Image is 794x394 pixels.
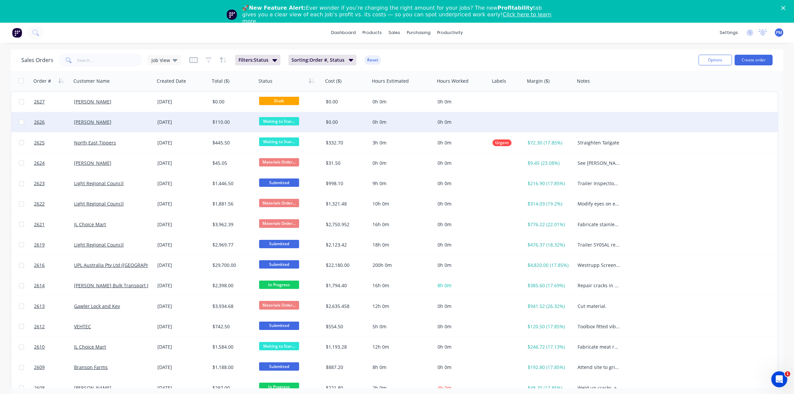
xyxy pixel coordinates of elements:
[235,55,280,65] button: Filters:Status
[157,78,186,84] div: Created Date
[259,322,299,330] span: Submitted
[372,344,429,350] div: 12h 0m
[385,28,404,38] div: sales
[735,55,773,65] button: Create order
[438,262,452,268] span: 0h 0m
[151,57,170,64] span: Job View
[372,180,429,187] div: 9h 0m
[77,53,142,67] input: Search...
[528,139,570,146] div: $72.30 (17.85%)
[34,92,74,112] a: 2627
[372,364,429,371] div: 8h 0m
[434,28,466,38] div: productivity
[578,139,621,146] div: Straighten Tailgate
[34,282,45,289] span: 2614
[493,139,512,146] button: Urgent
[437,78,469,84] div: Hours Worked
[404,28,434,38] div: purchasing
[157,344,207,350] div: [DATE]
[498,5,533,11] b: Profitability
[326,344,365,350] div: $1,193.28
[34,153,74,173] a: 2624
[528,262,570,269] div: $4,820.00 (17.85%)
[34,296,74,316] a: 2613
[578,262,621,269] div: Westrupp Screen changeout - Place holder, details to follow as worked out.
[212,323,252,330] div: $742.50
[212,221,252,228] div: $3,962.39
[528,221,570,228] div: $776.22 (22.01%)
[212,384,252,391] div: $297.00
[259,137,299,146] span: Waiting to Star...
[528,201,570,207] div: $314.03 (19.2%)
[157,98,207,105] div: [DATE]
[528,303,570,309] div: $941.52 (26.32%)
[34,384,45,391] span: 2608
[34,98,45,105] span: 2627
[238,57,268,63] span: Filters: Status
[771,371,787,387] iframe: Intercom live chat
[34,194,74,214] a: 2622
[259,281,299,289] span: In Progress
[74,221,106,227] a: JL Choice Mart
[528,344,570,350] div: $246.72 (17.13%)
[372,282,429,289] div: 16h 0m
[259,362,299,371] span: Submitted
[578,344,621,350] div: Fabricate meat rail extension
[326,139,365,146] div: $332.70
[157,282,207,289] div: [DATE]
[438,201,452,207] span: 0h 0m
[326,364,365,371] div: $887.20
[578,201,621,207] div: Modify eyes on excavator attachment to suit now grab
[438,323,452,330] span: 0h 0m
[212,119,252,125] div: $110.00
[372,262,429,269] div: 200h 0m
[372,78,409,84] div: Hours Estimated
[326,180,365,187] div: $998.10
[157,242,207,248] div: [DATE]
[212,364,252,371] div: $1,188.00
[74,119,111,125] a: [PERSON_NAME]
[528,323,570,330] div: $120.50 (17.85%)
[326,384,365,391] div: $221.80
[326,282,365,289] div: $1,794.40
[288,55,357,65] button: Sorting:Order #, Status
[528,180,570,187] div: $216.90 (17.85%)
[34,242,45,248] span: 2619
[364,55,381,65] button: Reset
[34,364,45,371] span: 2609
[372,323,429,330] div: 5h 0m
[326,160,365,166] div: $31.50
[438,221,452,227] span: 0h 0m
[699,55,732,65] button: Options
[74,303,120,309] a: Gawler Lock and Key
[157,364,207,371] div: [DATE]
[326,221,365,228] div: $2,750.952
[34,262,45,269] span: 2616
[259,199,299,207] span: Materials Order...
[34,276,74,296] a: 2614
[249,5,306,11] b: New Feature Alert:
[34,317,74,337] a: 2612
[157,160,207,166] div: [DATE]
[74,364,108,370] a: Branson Farms
[12,28,22,38] img: Factory
[372,242,429,248] div: 18h 0m
[438,119,452,125] span: 0h 0m
[776,30,782,36] span: PM
[326,242,365,248] div: $2,123.42
[578,180,621,187] div: Trailer Inspections - Complete Checklist & Report
[212,180,252,187] div: $1,446.50
[359,28,385,38] div: products
[34,357,74,377] a: 2609
[495,139,509,146] span: Urgent
[259,342,299,350] span: Waiting to Star...
[259,240,299,248] span: Submitted
[372,119,429,125] div: 0h 0m
[528,242,570,248] div: $476.37 (18.32%)
[259,383,299,391] span: In Progress
[528,364,570,371] div: $192.80 (17.85%)
[34,180,45,187] span: 2623
[242,5,557,25] div: 🚀 Ever wonder if you’re charging the right amount for your jobs? The new tab gives you a clear vi...
[716,28,741,38] div: settings
[34,173,74,193] a: 2623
